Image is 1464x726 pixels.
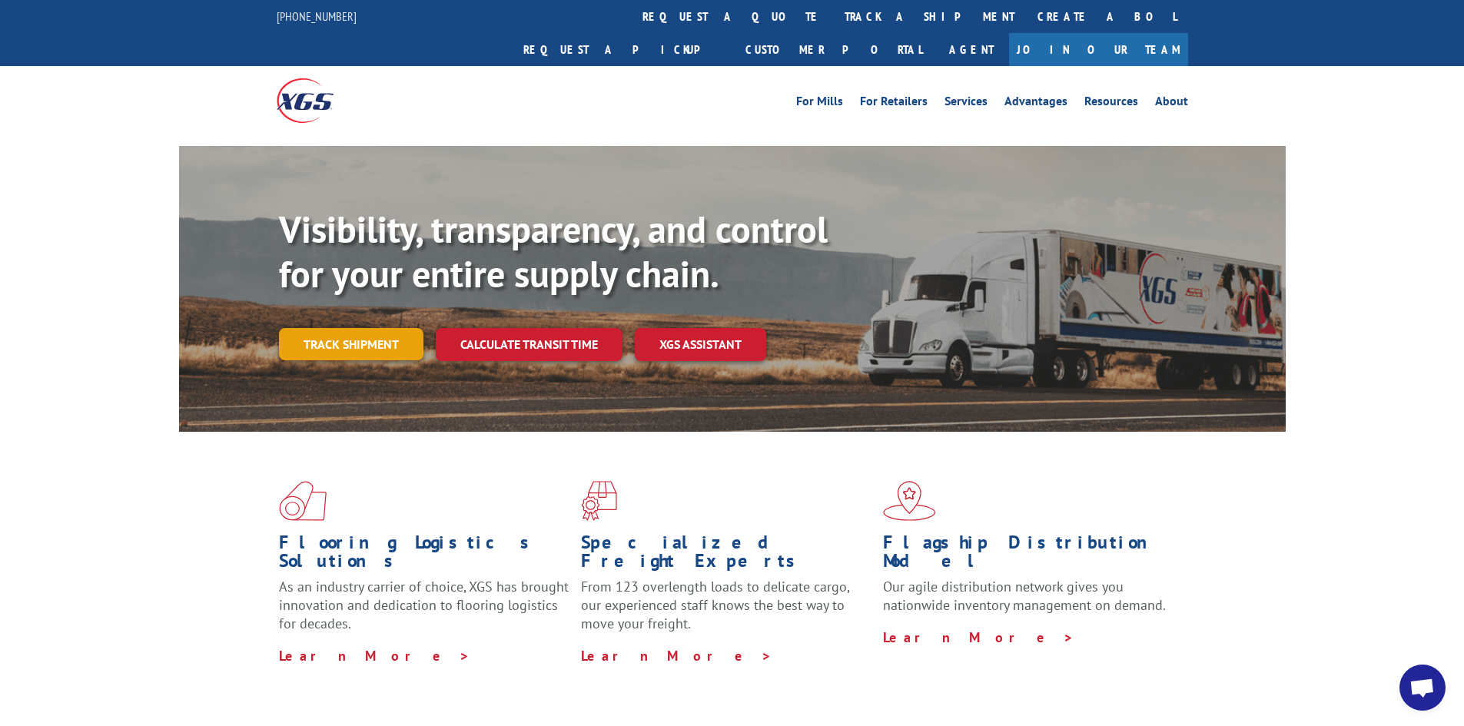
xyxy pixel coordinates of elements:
[279,647,470,665] a: Learn More >
[883,533,1174,578] h1: Flagship Distribution Model
[581,578,871,646] p: From 123 overlength loads to delicate cargo, our experienced staff knows the best way to move you...
[1009,33,1188,66] a: Join Our Team
[279,533,569,578] h1: Flooring Logistics Solutions
[1004,95,1067,112] a: Advantages
[512,33,734,66] a: Request a pickup
[581,647,772,665] a: Learn More >
[1155,95,1188,112] a: About
[1399,665,1446,711] a: Open chat
[581,481,617,521] img: xgs-icon-focused-on-flooring-red
[860,95,928,112] a: For Retailers
[796,95,843,112] a: For Mills
[277,8,357,24] a: [PHONE_NUMBER]
[581,533,871,578] h1: Specialized Freight Experts
[734,33,934,66] a: Customer Portal
[1084,95,1138,112] a: Resources
[279,481,327,521] img: xgs-icon-total-supply-chain-intelligence-red
[883,628,1074,646] a: Learn More >
[279,578,569,632] span: As an industry carrier of choice, XGS has brought innovation and dedication to flooring logistics...
[883,578,1166,614] span: Our agile distribution network gives you nationwide inventory management on demand.
[279,328,423,360] a: Track shipment
[436,328,622,361] a: Calculate transit time
[635,328,766,361] a: XGS ASSISTANT
[279,205,828,297] b: Visibility, transparency, and control for your entire supply chain.
[883,481,936,521] img: xgs-icon-flagship-distribution-model-red
[934,33,1009,66] a: Agent
[944,95,988,112] a: Services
